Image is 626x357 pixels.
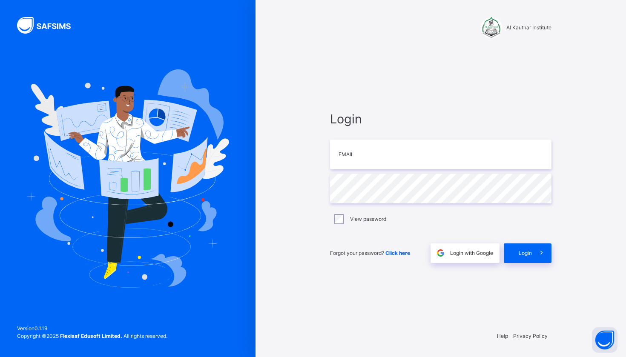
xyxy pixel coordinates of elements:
[506,24,551,31] span: Al Kauthar Institute
[519,249,532,257] span: Login
[330,250,410,256] span: Forgot your password?
[17,333,167,339] span: Copyright © 2025 All rights reserved.
[17,325,167,332] span: Version 0.1.19
[513,333,548,339] a: Privacy Policy
[350,215,386,223] label: View password
[26,69,229,287] img: Hero Image
[497,333,508,339] a: Help
[450,249,493,257] span: Login with Google
[17,17,81,34] img: SAFSIMS Logo
[592,327,617,353] button: Open asap
[60,333,122,339] strong: Flexisaf Edusoft Limited.
[436,248,445,258] img: google.396cfc9801f0270233282035f929180a.svg
[330,110,551,128] span: Login
[385,250,410,256] a: Click here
